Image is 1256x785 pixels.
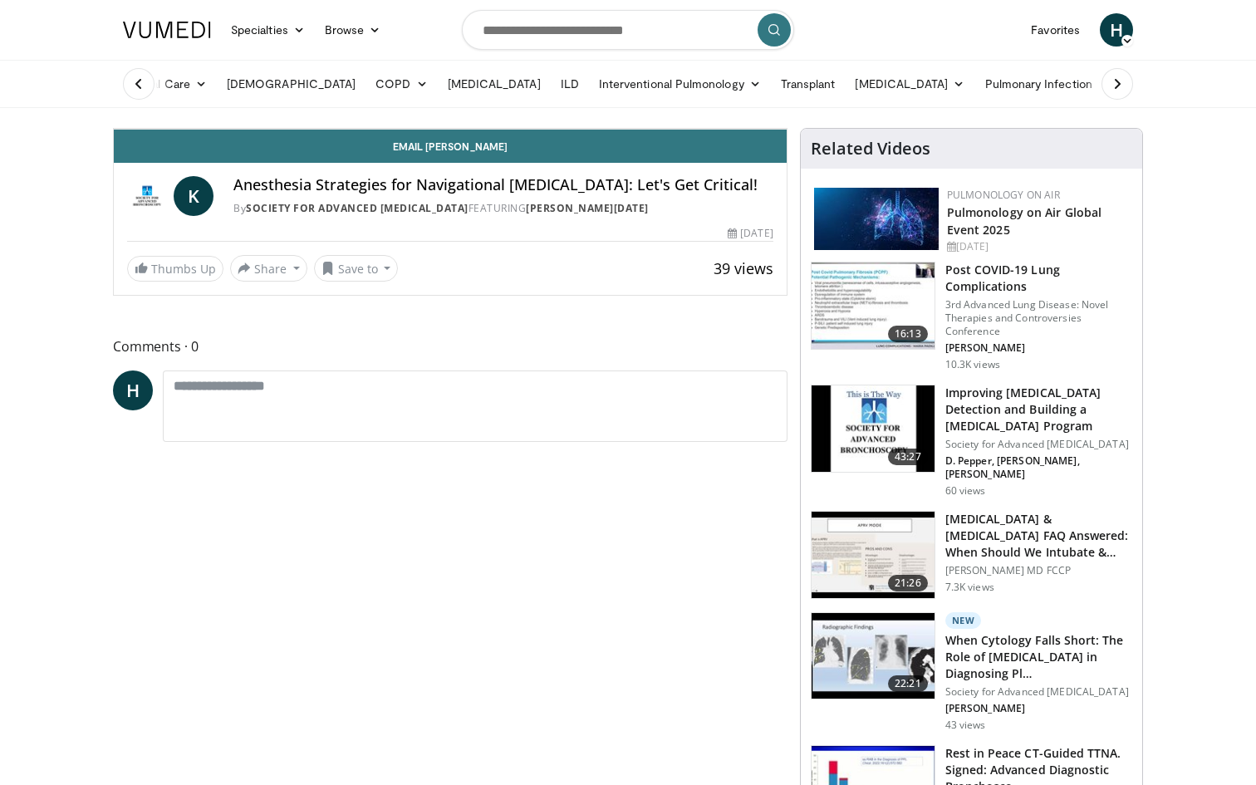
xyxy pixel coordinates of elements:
[945,581,994,594] p: 7.3K views
[233,176,773,194] h4: Anesthesia Strategies for Navigational [MEDICAL_DATA]: Let's Get Critical!
[888,326,928,342] span: 16:13
[127,176,167,216] img: Society for Advanced Bronchoscopy
[1021,13,1090,47] a: Favorites
[945,564,1132,577] p: [PERSON_NAME] MD FCCP
[945,685,1132,699] p: Society for Advanced [MEDICAL_DATA]
[888,675,928,692] span: 22:21
[771,67,846,101] a: Transplant
[945,358,1000,371] p: 10.3K views
[127,256,223,282] a: Thumbs Up
[888,575,928,591] span: 21:26
[811,385,1132,498] a: 43:27 Improving [MEDICAL_DATA] Detection and Building a [MEDICAL_DATA] Program Society for Advanc...
[233,201,773,216] div: By FEATURING
[217,67,366,101] a: [DEMOGRAPHIC_DATA]
[945,454,1132,481] p: D. Pepper, [PERSON_NAME], [PERSON_NAME]
[113,370,153,410] a: H
[888,449,928,465] span: 43:27
[714,258,773,278] span: 39 views
[221,13,315,47] a: Specialties
[945,632,1132,682] h3: When Cytology Falls Short: The Role of [MEDICAL_DATA] in Diagnosing Pl…
[811,511,1132,599] a: 21:26 [MEDICAL_DATA] & [MEDICAL_DATA] FAQ Answered: When Should We Intubate & How Do We Adj… [PER...
[975,67,1119,101] a: Pulmonary Infection
[814,188,939,250] img: ba18d8f0-9906-4a98-861f-60482623d05e.jpeg.150x105_q85_autocrop_double_scale_upscale_version-0.2.jpg
[945,341,1132,355] p: [PERSON_NAME]
[113,336,787,357] span: Comments 0
[114,129,787,130] video-js: Video Player
[366,67,437,101] a: COPD
[811,139,930,159] h4: Related Videos
[945,438,1132,451] p: Society for Advanced [MEDICAL_DATA]
[812,262,935,349] img: 667297da-f7fe-4586-84bf-5aeb1aa9adcb.150x105_q85_crop-smart_upscale.jpg
[947,239,1129,254] div: [DATE]
[945,298,1132,338] p: 3rd Advanced Lung Disease: Novel Therapies and Controversies Conference
[1100,13,1133,47] a: H
[812,385,935,472] img: da6f2637-572c-4e26-9f3c-99c40a6d351c.150x105_q85_crop-smart_upscale.jpg
[114,130,787,163] a: Email [PERSON_NAME]
[945,262,1132,295] h3: Post COVID-19 Lung Complications
[945,511,1132,561] h3: [MEDICAL_DATA] & [MEDICAL_DATA] FAQ Answered: When Should We Intubate & How Do We Adj…
[315,13,391,47] a: Browse
[945,484,986,498] p: 60 views
[945,719,986,732] p: 43 views
[123,22,211,38] img: VuMedi Logo
[811,612,1132,732] a: 22:21 New When Cytology Falls Short: The Role of [MEDICAL_DATA] in Diagnosing Pl… Society for Adv...
[947,204,1102,238] a: Pulmonology on Air Global Event 2025
[728,226,773,241] div: [DATE]
[174,176,213,216] a: K
[812,512,935,598] img: 0f7493d4-2bdb-4f17-83da-bd9accc2ebef.150x105_q85_crop-smart_upscale.jpg
[945,612,982,629] p: New
[845,67,974,101] a: [MEDICAL_DATA]
[812,613,935,699] img: 119acc87-4b87-43a4-9ec1-3ab87ec69fe1.150x105_q85_crop-smart_upscale.jpg
[589,67,771,101] a: Interventional Pulmonology
[230,255,307,282] button: Share
[551,67,589,101] a: ILD
[947,188,1060,202] a: Pulmonology on Air
[526,201,649,215] a: [PERSON_NAME][DATE]
[438,67,551,101] a: [MEDICAL_DATA]
[945,385,1132,434] h3: Improving [MEDICAL_DATA] Detection and Building a [MEDICAL_DATA] Program
[462,10,794,50] input: Search topics, interventions
[945,702,1132,715] p: [PERSON_NAME]
[314,255,399,282] button: Save to
[811,262,1132,371] a: 16:13 Post COVID-19 Lung Complications 3rd Advanced Lung Disease: Novel Therapies and Controversi...
[246,201,469,215] a: Society for Advanced [MEDICAL_DATA]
